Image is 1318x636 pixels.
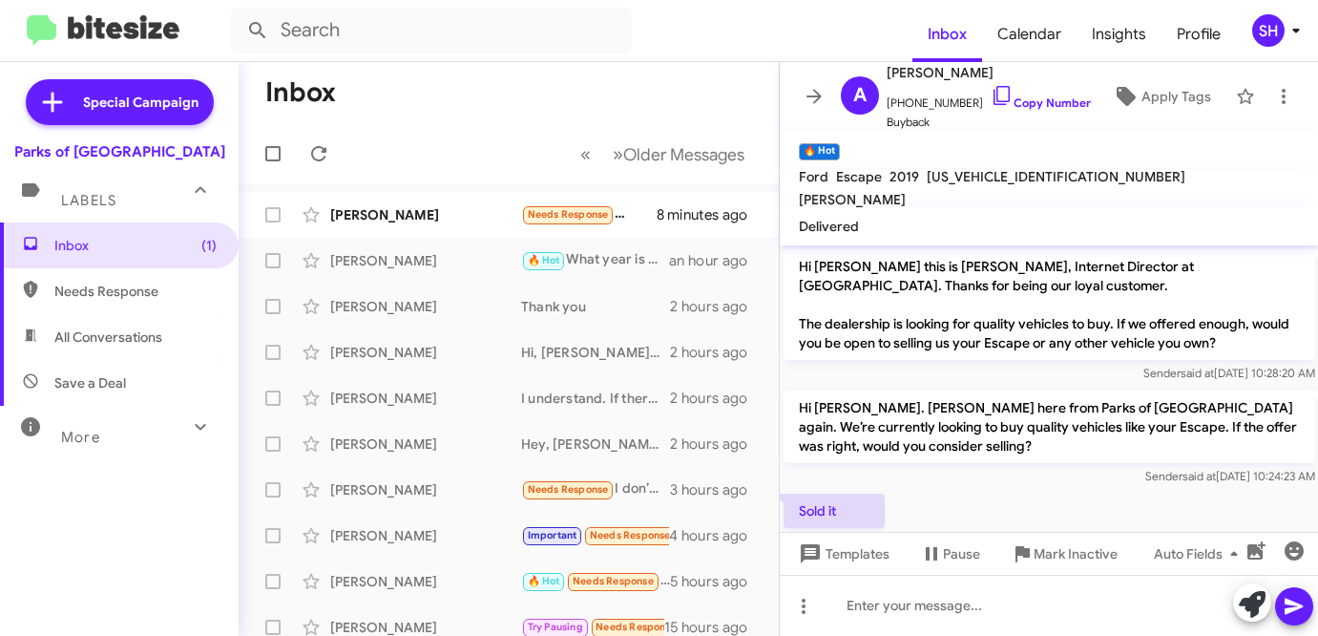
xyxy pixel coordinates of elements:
[1180,366,1213,380] span: said at
[887,113,1091,132] span: Buyback
[943,537,980,571] span: Pause
[521,297,670,316] div: Thank you
[1154,537,1245,571] span: Auto Fields
[905,537,995,571] button: Pause
[799,168,828,185] span: Ford
[799,218,859,235] span: Delivered
[780,537,905,571] button: Templates
[83,93,199,112] span: Special Campaign
[201,236,217,255] span: (1)
[265,77,336,108] h1: Inbox
[54,328,162,347] span: All Conversations
[784,494,885,528] p: Sold it
[14,142,225,161] div: Parks of [GEOGRAPHIC_DATA]
[521,435,670,454] div: Hey, [PERSON_NAME]! [PERSON_NAME] here- [PERSON_NAME]'s assistant. I just left you a voicemail. H...
[784,249,1315,360] p: Hi [PERSON_NAME] this is [PERSON_NAME], Internet Director at [GEOGRAPHIC_DATA]. Thanks for being ...
[784,391,1315,463] p: Hi [PERSON_NAME]. [PERSON_NAME] here from Parks of [GEOGRAPHIC_DATA] again. We’re currently looki...
[231,8,632,53] input: Search
[580,142,591,166] span: «
[330,205,521,224] div: [PERSON_NAME]
[521,249,669,271] div: What year is your Explorer?
[521,389,670,408] div: I understand. If there's any changes on your end, let us know- we're here to assist!
[799,191,906,208] span: [PERSON_NAME]
[330,297,521,316] div: [PERSON_NAME]
[613,142,623,166] span: »
[1142,366,1314,380] span: Sender [DATE] 10:28:20 AM
[887,61,1091,84] span: [PERSON_NAME]
[521,570,670,592] div: Again, No Needs.
[330,526,521,545] div: [PERSON_NAME]
[528,208,609,221] span: Needs Response
[521,343,670,362] div: Hi, [PERSON_NAME]! [PERSON_NAME] here, [PERSON_NAME]'s assistant. Great! I'd love to invite you i...
[521,478,670,500] div: I don’t have the car. it was total loss, in fact I’m still waiting for the reimbursement for all ...
[601,135,756,174] button: Next
[1236,14,1297,47] button: SH
[853,80,867,111] span: A
[670,297,763,316] div: 2 hours ago
[1139,537,1261,571] button: Auto Fields
[799,143,840,160] small: 🔥 Hot
[528,529,577,541] span: Important
[26,79,214,125] a: Special Campaign
[1077,7,1161,62] a: Insights
[330,389,521,408] div: [PERSON_NAME]
[528,483,609,496] span: Needs Response
[670,389,763,408] div: 2 hours ago
[1182,469,1215,483] span: said at
[330,343,521,362] div: [PERSON_NAME]
[912,7,982,62] a: Inbox
[927,168,1185,185] span: [US_VEHICLE_IDENTIFICATION_NUMBER]
[670,480,763,499] div: 3 hours ago
[1252,14,1285,47] div: SH
[995,537,1133,571] button: Mark Inactive
[670,343,763,362] div: 2 hours ago
[1096,79,1226,114] button: Apply Tags
[596,621,677,633] span: Needs Response
[1141,79,1211,114] span: Apply Tags
[1144,469,1314,483] span: Sender [DATE] 10:24:23 AM
[330,572,521,591] div: [PERSON_NAME]
[61,429,100,446] span: More
[54,282,217,301] span: Needs Response
[528,254,560,266] span: 🔥 Hot
[623,144,744,165] span: Older Messages
[54,236,217,255] span: Inbox
[669,251,763,270] div: an hour ago
[54,373,126,392] span: Save a Deal
[570,135,756,174] nav: Page navigation example
[889,168,919,185] span: 2019
[670,572,763,591] div: 5 hours ago
[521,203,657,225] div: Do not have, thank you
[991,95,1091,110] a: Copy Number
[573,575,654,587] span: Needs Response
[521,524,669,546] div: Yea im good i have been in talks with you guys for 3 months youve had the truck more than 6 month...
[528,575,560,587] span: 🔥 Hot
[569,135,602,174] button: Previous
[670,435,763,454] div: 2 hours ago
[887,84,1091,113] span: [PHONE_NUMBER]
[330,480,521,499] div: [PERSON_NAME]
[1161,7,1236,62] a: Profile
[528,621,583,633] span: Try Pausing
[669,526,763,545] div: 4 hours ago
[982,7,1077,62] a: Calendar
[795,537,889,571] span: Templates
[590,529,671,541] span: Needs Response
[330,435,521,454] div: [PERSON_NAME]
[657,205,764,224] div: 8 minutes ago
[1034,537,1118,571] span: Mark Inactive
[61,192,116,209] span: Labels
[330,251,521,270] div: [PERSON_NAME]
[836,168,882,185] span: Escape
